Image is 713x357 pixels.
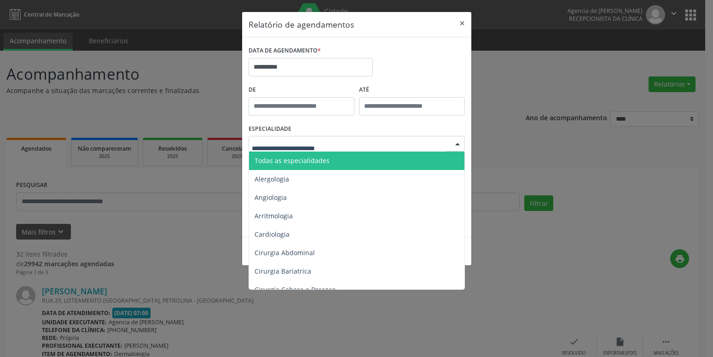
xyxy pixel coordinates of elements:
span: Arritmologia [255,211,293,220]
h5: Relatório de agendamentos [249,18,354,30]
span: Todas as especialidades [255,156,330,165]
button: Close [453,12,471,35]
label: ESPECIALIDADE [249,122,291,136]
span: Angiologia [255,193,287,202]
label: De [249,83,354,97]
span: Cirurgia Bariatrica [255,267,311,275]
span: Cardiologia [255,230,290,239]
label: DATA DE AGENDAMENTO [249,44,321,58]
label: ATÉ [359,83,465,97]
span: Cirurgia Cabeça e Pescoço [255,285,336,294]
span: Cirurgia Abdominal [255,248,315,257]
span: Alergologia [255,175,289,183]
